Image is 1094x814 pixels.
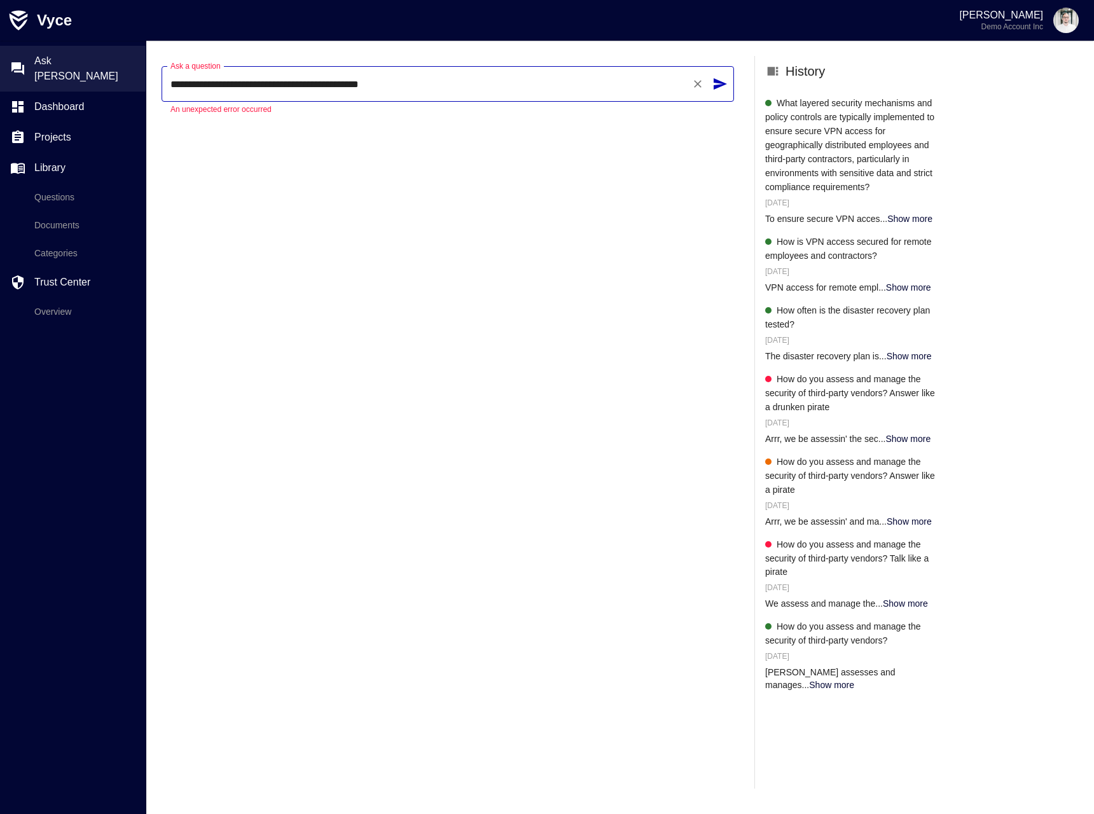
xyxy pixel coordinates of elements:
[765,516,879,527] span: Arrr, we be assessin' and ma
[707,71,733,97] button: submit question
[878,282,931,293] span: ...
[878,434,931,444] span: ...
[959,8,1079,33] button: account of current user
[34,275,135,290] span: Trust Center
[875,598,927,609] span: ...
[786,64,825,79] h4: History
[765,235,936,263] h6: How is VPN access secured for remote employees and contractors?
[765,623,772,630] span: High confidence
[170,104,725,116] p: An unexpected error occurred
[765,541,772,548] span: Low confidence
[765,418,789,427] span: October, 27, 2024, 12:04 PM
[880,214,932,224] span: ...
[887,516,932,527] span: Show more
[959,10,1043,21] p: [PERSON_NAME]
[765,307,772,314] span: High confidence
[34,99,135,114] span: Dashboard
[879,351,931,361] span: ...
[765,434,878,444] span: Arrr, we be assessin' the sec
[34,160,135,176] span: Library
[34,53,135,84] span: Ask [PERSON_NAME]
[885,434,931,444] span: Show more
[765,351,879,361] span: The disaster recovery plan is
[809,680,854,690] span: Show more
[765,373,936,415] h6: How do you assess and manage the security of third-party vendors? Answer like a drunken pirate
[765,538,936,580] h6: How do you assess and manage the security of third-party vendors? Talk like a pirate
[887,351,932,361] span: Show more
[765,667,896,690] span: [PERSON_NAME] assesses and manages
[765,376,772,382] span: Low confidence
[886,282,931,293] span: Show more
[34,130,135,145] span: Projects
[765,336,789,345] span: December, 21, 2024, 11:39 AM
[981,22,1043,31] span: Demo Account Inc
[765,598,875,609] span: We assess and manage the
[34,305,135,318] p: Overview
[765,620,936,648] h6: How do you assess and manage the security of third-party vendors?
[765,652,789,661] span: October, 27, 2024, 11:58 AM
[34,219,135,231] p: Documents
[765,267,789,276] span: April, 03, 2025, 09:06 PM
[765,214,880,224] span: To ensure secure VPN acces
[34,191,135,203] p: Questions
[802,680,854,690] span: ...
[170,60,221,71] label: Ask a question
[3,4,72,36] a: Vyce
[34,247,135,259] p: Categories
[765,583,789,592] span: October, 27, 2024, 12:03 PM
[765,282,878,293] span: VPN access for remote empl
[765,459,772,465] span: Medium confidence
[879,516,931,527] span: ...
[765,100,772,106] span: High confidence
[765,455,936,497] h6: How do you assess and manage the security of third-party vendors? Answer like a pirate
[765,97,936,195] h6: What layered security mechanisms and policy controls are typically implemented to ensure secure V...
[887,214,932,224] span: Show more
[883,598,928,609] span: Show more
[1053,8,1079,33] img: Gravatar
[765,238,772,245] span: High confidence
[765,304,936,332] h6: How often is the disaster recovery plan tested?
[765,198,789,207] span: April, 03, 2025, 09:12 PM
[37,11,72,29] div: Vyce
[765,501,789,510] span: October, 27, 2024, 12:04 PM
